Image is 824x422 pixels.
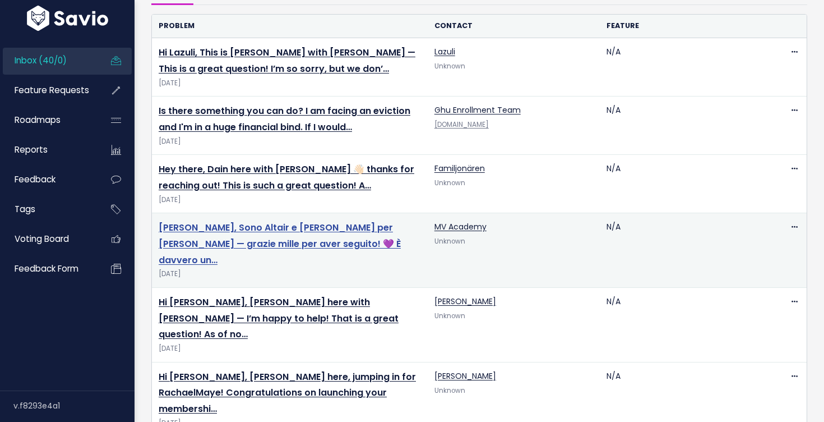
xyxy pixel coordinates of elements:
[15,114,61,126] span: Roadmaps
[159,163,414,192] a: Hey there, Dain here with [PERSON_NAME] 👋🏻 thanks for reaching out! This is such a great question...
[15,54,67,66] span: Inbox (40/0)
[3,107,93,133] a: Roadmaps
[434,62,465,71] span: Unknown
[434,163,485,174] a: Familjonären
[159,370,416,416] a: Hi [PERSON_NAME], [PERSON_NAME] here, jumping in for RachaelMaye! Congratulations on launching yo...
[434,370,496,382] a: [PERSON_NAME]
[600,38,772,97] td: N/A
[600,213,772,288] td: N/A
[600,97,772,155] td: N/A
[3,226,93,252] a: Voting Board
[3,167,93,192] a: Feedback
[159,268,421,280] span: [DATE]
[15,84,89,96] span: Feature Requests
[159,296,399,341] a: Hi [PERSON_NAME], [PERSON_NAME] here with [PERSON_NAME] — I’m happy to help! That is a great ques...
[15,173,55,185] span: Feedback
[24,6,111,31] img: logo-white.9d6f32f41409.svg
[434,386,465,395] span: Unknown
[159,343,421,355] span: [DATE]
[15,144,48,155] span: Reports
[159,221,401,267] a: [PERSON_NAME], Sono Altair e [PERSON_NAME] per [PERSON_NAME] — grazie mille per aver seguito! 💜 È...
[3,137,93,163] a: Reports
[15,233,69,245] span: Voting Board
[3,48,93,74] a: Inbox (40/0)
[434,120,489,129] a: [DOMAIN_NAME]
[3,256,93,282] a: Feedback form
[3,77,93,103] a: Feature Requests
[600,15,772,38] th: Feature
[159,46,415,75] a: Hi Lazuli, This is [PERSON_NAME] with [PERSON_NAME] — This is a great question! I’m so sorry, but...
[434,221,487,232] a: MV Academy
[600,155,772,213] td: N/A
[159,194,421,206] span: [DATE]
[428,15,600,38] th: Contact
[434,46,455,57] a: Lazuli
[434,311,465,320] span: Unknown
[600,287,772,362] td: N/A
[13,391,135,420] div: v.f8293e4a1
[15,203,35,215] span: Tags
[434,178,465,187] span: Unknown
[152,15,428,38] th: Problem
[434,296,496,307] a: [PERSON_NAME]
[3,196,93,222] a: Tags
[434,104,521,116] a: Ghu Enrollment Team
[434,237,465,246] span: Unknown
[159,136,421,148] span: [DATE]
[159,104,410,134] a: Is there something you can do? I am facing an eviction and I'm in a huge financial bind. If I would…
[159,77,421,89] span: [DATE]
[15,263,78,274] span: Feedback form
